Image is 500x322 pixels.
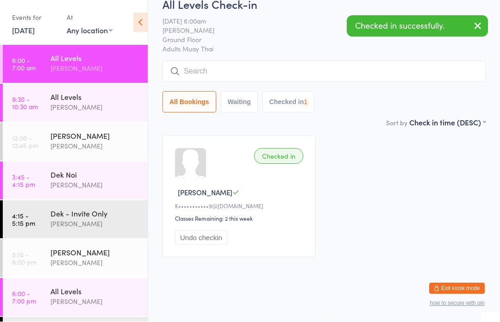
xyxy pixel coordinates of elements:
time: 6:00 - 7:00 pm [12,290,36,305]
a: 3:45 -4:15 pmDek Noi[PERSON_NAME] [3,162,148,200]
div: [PERSON_NAME] [50,248,140,258]
button: how to secure with pin [430,300,485,307]
div: All Levels [50,286,140,297]
a: 6:00 -7:00 amAll Levels[PERSON_NAME] [3,45,148,83]
div: Dek - Invite Only [50,209,140,219]
a: 6:00 -7:00 pmAll Levels[PERSON_NAME] [3,279,148,316]
time: 5:15 - 6:00 pm [12,251,37,266]
time: 9:30 - 10:30 am [12,96,38,111]
div: [PERSON_NAME] [50,258,140,268]
span: [PERSON_NAME] [178,188,232,198]
button: Waiting [221,92,258,113]
div: All Levels [50,92,140,102]
div: All Levels [50,53,140,63]
span: [PERSON_NAME] [162,26,471,35]
input: Search [162,61,486,82]
span: Adults Muay Thai [162,44,486,54]
a: 4:15 -5:15 pmDek - Invite Only[PERSON_NAME] [3,201,148,239]
button: All Bookings [162,92,216,113]
time: 3:45 - 4:15 pm [12,173,35,188]
div: [PERSON_NAME] [50,63,140,74]
div: Classes Remaining: 2 this week [175,215,306,223]
a: 9:30 -10:30 amAll Levels[PERSON_NAME] [3,84,148,122]
div: Any location [67,25,112,36]
span: Ground Floor [162,35,471,44]
time: 6:00 - 7:00 am [12,57,36,72]
div: Checked in successfully. [347,16,488,37]
label: Sort by [386,118,407,128]
div: [PERSON_NAME] [50,180,140,191]
a: 12:00 -12:45 pm[PERSON_NAME][PERSON_NAME] [3,123,148,161]
div: 1 [304,99,307,106]
time: 12:00 - 12:45 pm [12,135,38,149]
div: [PERSON_NAME] [50,219,140,229]
div: Dek Noi [50,170,140,180]
button: Exit kiosk mode [429,283,485,294]
span: [DATE] 6:00am [162,17,471,26]
div: At [67,10,112,25]
time: 4:15 - 5:15 pm [12,212,35,227]
button: Checked in1 [262,92,315,113]
div: Events for [12,10,57,25]
a: [DATE] [12,25,35,36]
button: Undo checkin [175,231,227,245]
div: Check in time (DESC) [409,118,486,128]
div: [PERSON_NAME] [50,102,140,113]
div: [PERSON_NAME] [50,297,140,307]
a: 5:15 -6:00 pm[PERSON_NAME][PERSON_NAME] [3,240,148,278]
div: K•••••••••••9@[DOMAIN_NAME] [175,202,306,210]
div: [PERSON_NAME] [50,141,140,152]
div: Checked in [254,149,303,164]
div: [PERSON_NAME] [50,131,140,141]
